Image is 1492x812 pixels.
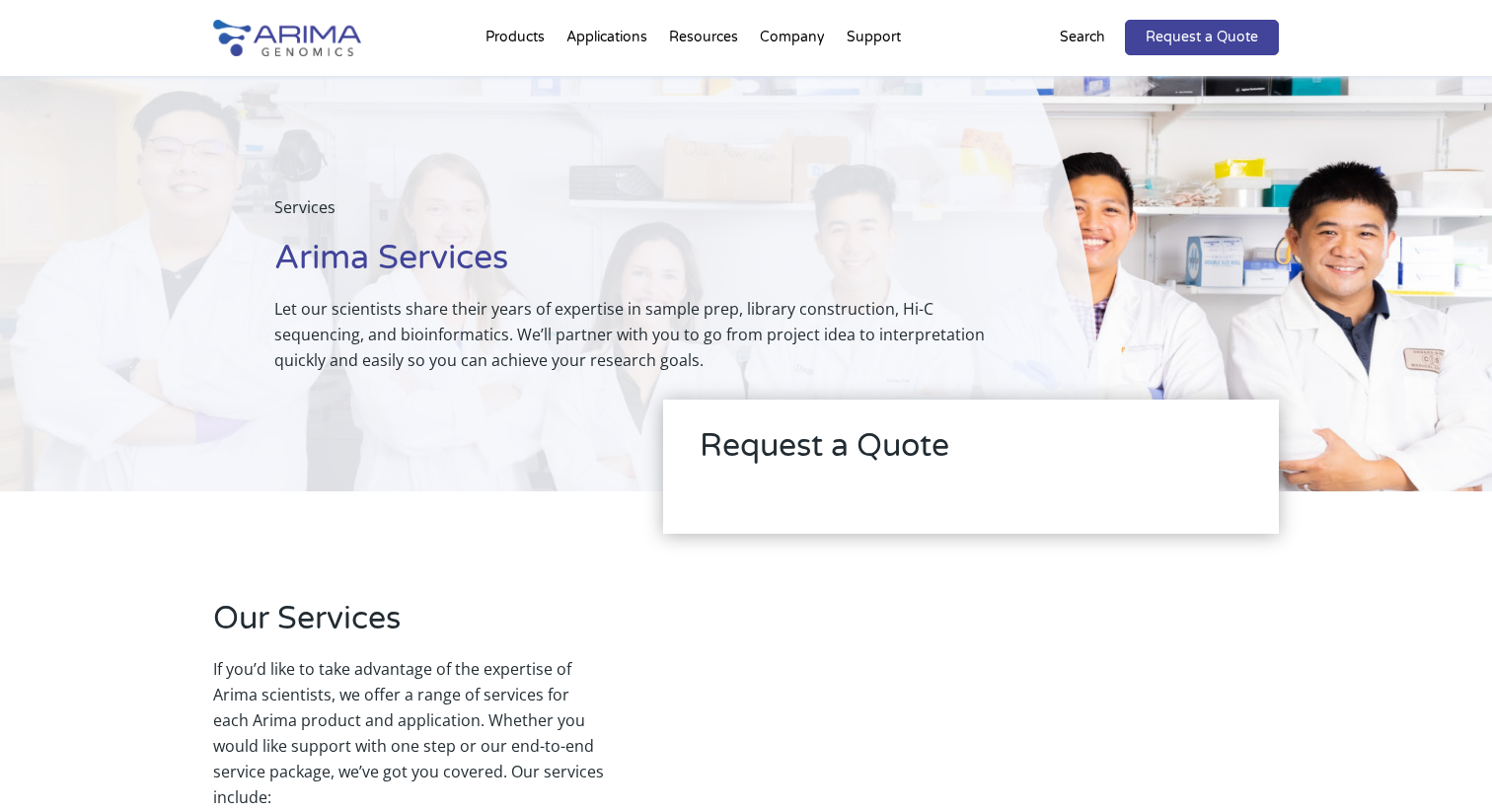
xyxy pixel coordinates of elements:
h2: Request a Quote [700,424,1242,483]
h1: Arima Services [274,236,1000,296]
h2: Our Services [213,597,604,656]
p: Services [274,194,1000,236]
p: Search [1060,25,1105,50]
img: Arima-Genomics-logo [213,20,361,56]
a: Request a Quote [1125,20,1279,55]
p: Let our scientists share their years of expertise in sample prep, library construction, Hi-C sequ... [274,296,1000,373]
